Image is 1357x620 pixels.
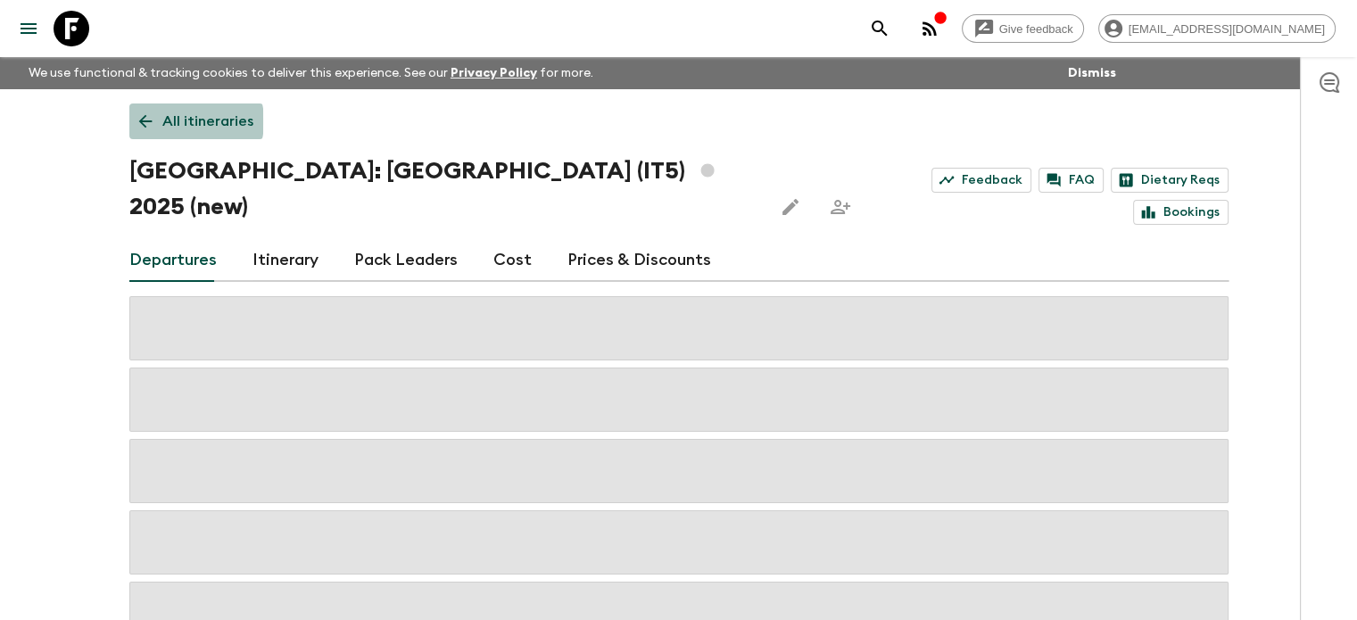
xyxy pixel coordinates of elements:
[129,103,263,139] a: All itineraries
[11,11,46,46] button: menu
[1133,200,1229,225] a: Bookings
[962,14,1084,43] a: Give feedback
[252,239,319,282] a: Itinerary
[1038,168,1104,193] a: FAQ
[862,11,898,46] button: search adventures
[451,67,537,79] a: Privacy Policy
[773,189,808,225] button: Edit this itinerary
[354,239,458,282] a: Pack Leaders
[129,153,758,225] h1: [GEOGRAPHIC_DATA]: [GEOGRAPHIC_DATA] (IT5) 2025 (new)
[1111,168,1229,193] a: Dietary Reqs
[823,189,858,225] span: Share this itinerary
[989,22,1083,36] span: Give feedback
[567,239,711,282] a: Prices & Discounts
[931,168,1031,193] a: Feedback
[1098,14,1336,43] div: [EMAIL_ADDRESS][DOMAIN_NAME]
[1063,61,1121,86] button: Dismiss
[162,111,253,132] p: All itineraries
[493,239,532,282] a: Cost
[129,239,217,282] a: Departures
[21,57,600,89] p: We use functional & tracking cookies to deliver this experience. See our for more.
[1119,22,1335,36] span: [EMAIL_ADDRESS][DOMAIN_NAME]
